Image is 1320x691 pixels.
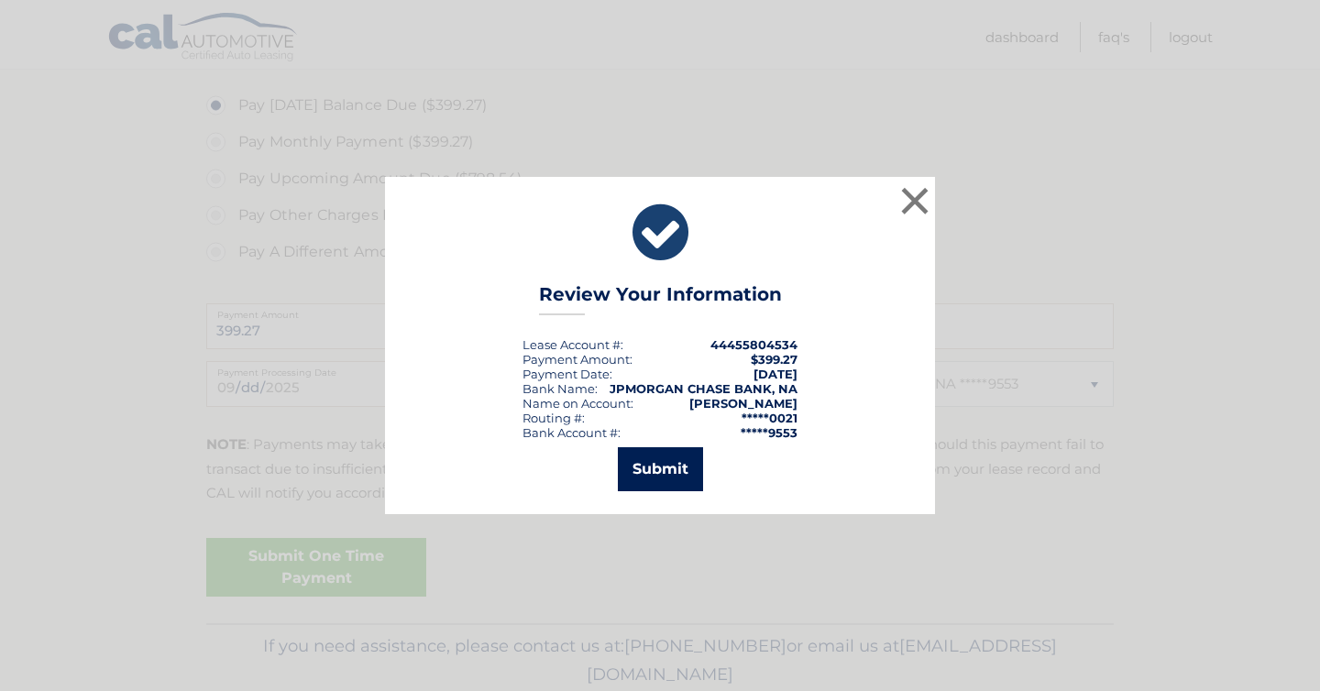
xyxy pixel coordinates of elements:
[753,367,797,381] span: [DATE]
[522,381,598,396] div: Bank Name:
[896,182,933,219] button: ×
[522,352,632,367] div: Payment Amount:
[610,381,797,396] strong: JPMORGAN CHASE BANK, NA
[522,337,623,352] div: Lease Account #:
[522,411,585,425] div: Routing #:
[522,367,612,381] div: :
[751,352,797,367] span: $399.27
[689,396,797,411] strong: [PERSON_NAME]
[710,337,797,352] strong: 44455804534
[618,447,703,491] button: Submit
[539,283,782,315] h3: Review Your Information
[522,425,621,440] div: Bank Account #:
[522,367,610,381] span: Payment Date
[522,396,633,411] div: Name on Account:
